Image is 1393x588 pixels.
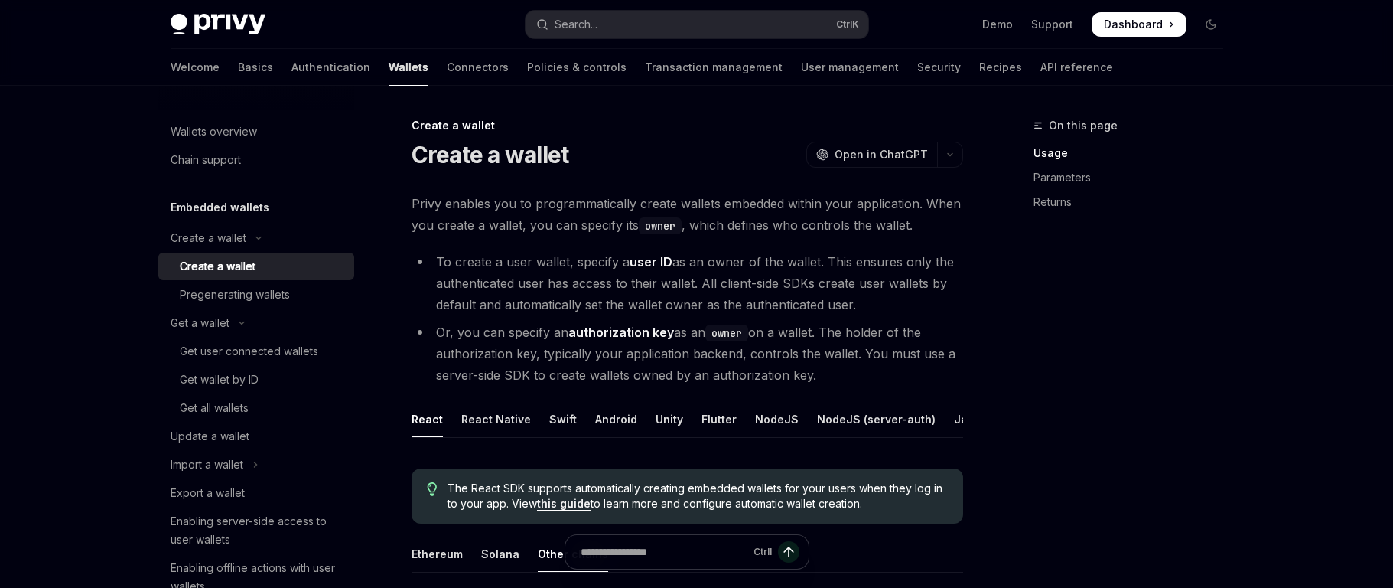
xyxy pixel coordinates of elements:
img: dark logo [171,14,265,35]
button: Toggle Create a wallet section [158,224,354,252]
div: Export a wallet [171,484,245,502]
div: Chain support [171,151,241,169]
a: Recipes [979,49,1022,86]
h1: Create a wallet [412,141,569,168]
button: Toggle Get a wallet section [158,309,354,337]
li: Or, you can specify an as an on a wallet. The holder of the authorization key, typically your app... [412,322,963,386]
div: Get all wallets [180,399,249,417]
div: Create a wallet [412,118,963,133]
button: Toggle dark mode [1199,12,1223,37]
a: Get user connected wallets [158,338,354,365]
button: Open search [526,11,868,38]
span: Ctrl K [836,18,859,31]
a: Get wallet by ID [158,366,354,394]
strong: authorization key [568,325,674,340]
div: Search... [555,15,597,34]
a: Welcome [171,49,220,86]
a: Wallets overview [158,118,354,145]
strong: user ID [630,254,672,269]
a: Dashboard [1092,12,1186,37]
a: this guide [537,497,591,511]
a: Export a wallet [158,479,354,507]
input: Ask a question... [581,535,747,569]
a: Security [917,49,961,86]
a: Authentication [291,49,370,86]
div: Android [595,401,637,437]
div: Create a wallet [180,257,255,276]
a: Pregenerating wallets [158,281,354,309]
a: Get all wallets [158,394,354,422]
div: Java [954,401,981,437]
a: Basics [238,49,273,86]
div: Update a wallet [171,427,249,446]
a: Update a wallet [158,423,354,450]
span: Open in ChatGPT [835,147,928,162]
div: React Native [461,401,531,437]
div: Import a wallet [171,456,243,474]
span: The React SDK supports automatically creating embedded wallets for your users when they log in to... [448,481,947,511]
a: Create a wallet [158,253,354,280]
a: Policies & controls [527,49,627,86]
a: Usage [1033,141,1235,165]
div: Unity [656,401,683,437]
code: owner [639,217,682,234]
div: React [412,401,443,437]
a: Transaction management [645,49,783,86]
div: Create a wallet [171,229,246,247]
div: Wallets overview [171,122,257,141]
a: Support [1031,17,1073,32]
a: Returns [1033,190,1235,214]
a: Enabling server-side access to user wallets [158,508,354,554]
a: Chain support [158,146,354,174]
a: Parameters [1033,165,1235,190]
button: Send message [778,541,799,563]
a: Demo [982,17,1013,32]
div: Pregenerating wallets [180,286,290,304]
a: User management [801,49,899,86]
a: API reference [1040,49,1113,86]
h5: Embedded wallets [171,198,269,217]
div: Flutter [701,401,737,437]
svg: Tip [427,482,438,496]
div: NodeJS (server-auth) [817,401,936,437]
button: Open in ChatGPT [806,142,937,168]
span: Privy enables you to programmatically create wallets embedded within your application. When you c... [412,193,963,236]
div: Get wallet by ID [180,371,259,389]
div: Get a wallet [171,314,229,332]
li: To create a user wallet, specify a as an owner of the wallet. This ensures only the authenticated... [412,251,963,315]
span: Dashboard [1104,17,1163,32]
div: Enabling server-side access to user wallets [171,512,345,549]
div: Get user connected wallets [180,342,318,361]
button: Toggle Import a wallet section [158,451,354,479]
a: Connectors [447,49,509,86]
div: Swift [549,401,577,437]
div: NodeJS [755,401,799,437]
span: On this page [1049,116,1118,135]
a: Wallets [389,49,428,86]
code: owner [705,325,748,341]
